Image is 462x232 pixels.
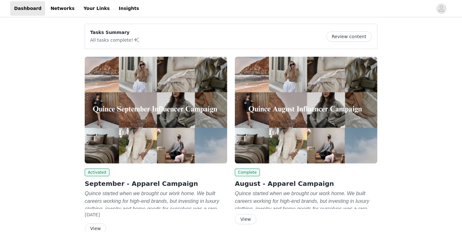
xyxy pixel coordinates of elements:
[235,214,256,224] button: View
[85,226,106,231] a: View
[326,31,372,42] button: Review content
[85,212,100,217] span: [DATE]
[235,217,256,222] a: View
[80,1,114,16] a: Your Links
[438,4,444,14] div: avatar
[10,1,45,16] a: Dashboard
[235,179,377,188] h2: August - Apparel Campaign
[85,57,227,163] img: Quince
[235,57,377,163] img: Quince
[90,36,140,44] p: All tasks complete!
[47,1,78,16] a: Networks
[90,29,140,36] p: Tasks Summary
[85,179,227,188] h2: September - Apparel Campaign
[235,169,260,176] span: Complete
[85,169,109,176] span: Activated
[115,1,143,16] a: Insights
